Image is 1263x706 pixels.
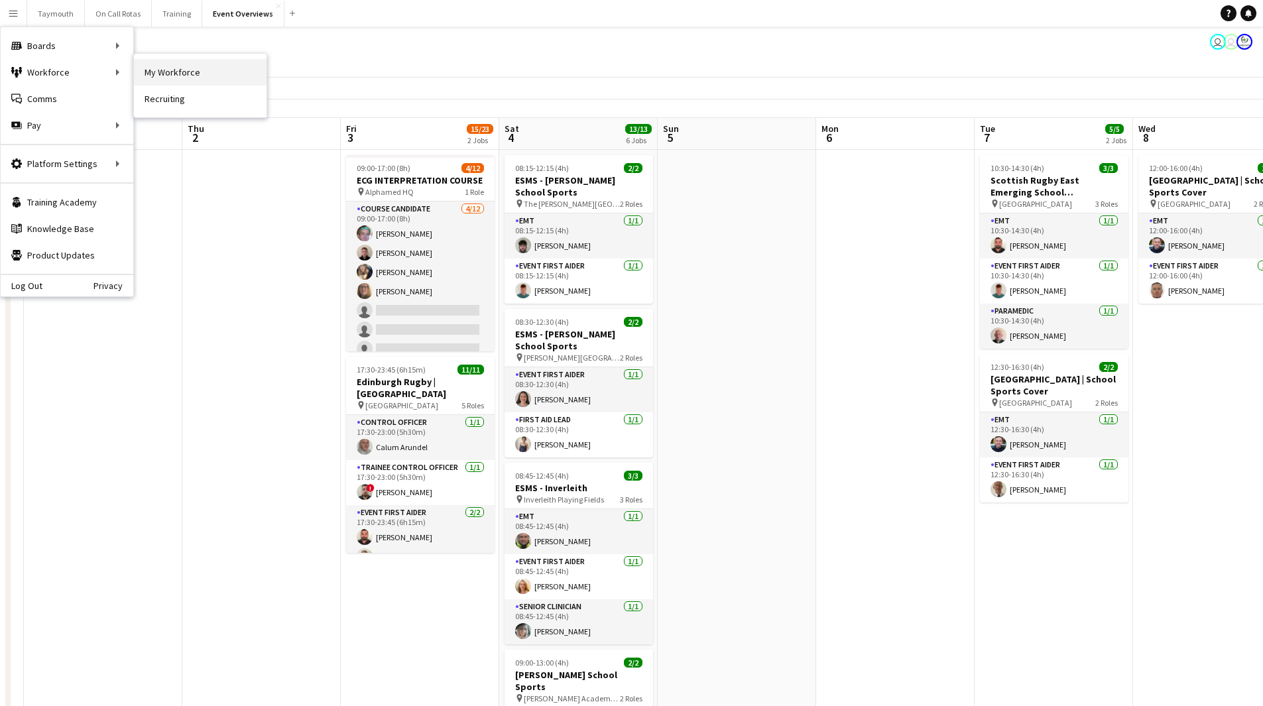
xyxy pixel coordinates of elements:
[1106,135,1126,145] div: 2 Jobs
[505,309,653,457] app-job-card: 08:30-12:30 (4h)2/2ESMS - [PERSON_NAME] School Sports [PERSON_NAME][GEOGRAPHIC_DATA]2 RolesEvent ...
[457,365,484,375] span: 11/11
[365,400,438,410] span: [GEOGRAPHIC_DATA]
[505,155,653,304] app-job-card: 08:15-12:15 (4h)2/2ESMS - [PERSON_NAME] School Sports The [PERSON_NAME][GEOGRAPHIC_DATA]2 RolesEM...
[505,328,653,352] h3: ESMS - [PERSON_NAME] School Sports
[1149,163,1203,173] span: 12:00-16:00 (4h)
[1095,199,1118,209] span: 3 Roles
[524,199,620,209] span: The [PERSON_NAME][GEOGRAPHIC_DATA]
[346,202,495,458] app-card-role: Course Candidate4/1209:00-17:00 (8h)[PERSON_NAME][PERSON_NAME][PERSON_NAME][PERSON_NAME]
[524,693,620,703] span: [PERSON_NAME] Academy Playing Fields
[661,130,679,145] span: 5
[663,123,679,135] span: Sun
[505,367,653,412] app-card-role: Event First Aider1/108:30-12:30 (4h)[PERSON_NAME]
[980,123,995,135] span: Tue
[27,1,85,27] button: Taymouth
[1,32,133,59] div: Boards
[1099,362,1118,372] span: 2/2
[188,123,204,135] span: Thu
[991,362,1044,372] span: 12:30-16:30 (4h)
[620,199,642,209] span: 2 Roles
[461,163,484,173] span: 4/12
[980,373,1128,397] h3: [GEOGRAPHIC_DATA] | School Sports Cover
[624,471,642,481] span: 3/3
[980,259,1128,304] app-card-role: Event First Aider1/110:30-14:30 (4h)[PERSON_NAME]
[152,1,202,27] button: Training
[367,484,375,492] span: !
[980,457,1128,502] app-card-role: Event First Aider1/112:30-16:30 (4h)[PERSON_NAME]
[999,398,1072,408] span: [GEOGRAPHIC_DATA]
[980,213,1128,259] app-card-role: EMT1/110:30-14:30 (4h)[PERSON_NAME]
[134,86,267,112] a: Recruiting
[624,317,642,327] span: 2/2
[357,163,410,173] span: 09:00-17:00 (8h)
[465,187,484,197] span: 1 Role
[505,463,653,644] app-job-card: 08:45-12:45 (4h)3/3ESMS - Inverleith Inverleith Playing Fields3 RolesEMT1/108:45-12:45 (4h)[PERSO...
[515,163,569,173] span: 08:15-12:15 (4h)
[365,187,414,197] span: Alphamed HQ
[1,189,133,215] a: Training Academy
[461,400,484,410] span: 5 Roles
[503,130,519,145] span: 4
[980,412,1128,457] app-card-role: EMT1/112:30-16:30 (4h)[PERSON_NAME]
[819,130,839,145] span: 6
[626,135,651,145] div: 6 Jobs
[1138,123,1156,135] span: Wed
[1,242,133,268] a: Product Updates
[620,693,642,703] span: 2 Roles
[515,658,569,668] span: 09:00-13:00 (4h)
[134,59,267,86] a: My Workforce
[1099,163,1118,173] span: 3/3
[505,174,653,198] h3: ESMS - [PERSON_NAME] School Sports
[625,124,652,134] span: 13/13
[515,317,569,327] span: 08:30-12:30 (4h)
[991,163,1044,173] span: 10:30-14:30 (4h)
[505,123,519,135] span: Sat
[505,509,653,554] app-card-role: EMT1/108:45-12:45 (4h)[PERSON_NAME]
[1136,130,1156,145] span: 8
[1,112,133,139] div: Pay
[1210,34,1226,50] app-user-avatar: Operations Team
[505,554,653,599] app-card-role: Event First Aider1/108:45-12:45 (4h)[PERSON_NAME]
[1,86,133,112] a: Comms
[467,124,493,134] span: 15/23
[1,215,133,242] a: Knowledge Base
[620,353,642,363] span: 2 Roles
[624,658,642,668] span: 2/2
[1,280,42,291] a: Log Out
[505,482,653,494] h3: ESMS - Inverleith
[467,135,493,145] div: 2 Jobs
[346,415,495,460] app-card-role: Control Officer1/117:30-23:00 (5h30m)Calum Arundel
[505,213,653,259] app-card-role: EMT1/108:15-12:15 (4h)[PERSON_NAME]
[980,354,1128,502] app-job-card: 12:30-16:30 (4h)2/2[GEOGRAPHIC_DATA] | School Sports Cover [GEOGRAPHIC_DATA]2 RolesEMT1/112:30-16...
[1,150,133,177] div: Platform Settings
[978,130,995,145] span: 7
[980,155,1128,349] app-job-card: 10:30-14:30 (4h)3/3Scottish Rugby East Emerging School Championships | Newbattle [GEOGRAPHIC_DATA...
[505,599,653,644] app-card-role: Senior Clinician1/108:45-12:45 (4h)[PERSON_NAME]
[93,280,133,291] a: Privacy
[1095,398,1118,408] span: 2 Roles
[1105,124,1124,134] span: 5/5
[620,495,642,504] span: 3 Roles
[999,199,1072,209] span: [GEOGRAPHIC_DATA]
[346,357,495,553] app-job-card: 17:30-23:45 (6h15m)11/11Edinburgh Rugby | [GEOGRAPHIC_DATA] [GEOGRAPHIC_DATA]5 RolesControl Offic...
[821,123,839,135] span: Mon
[1223,34,1239,50] app-user-avatar: Operations Team
[505,669,653,693] h3: [PERSON_NAME] School Sports
[515,471,569,481] span: 08:45-12:45 (4h)
[346,155,495,351] app-job-card: 09:00-17:00 (8h)4/12ECG INTERPRETATION COURSE Alphamed HQ1 RoleCourse Candidate4/1209:00-17:00 (8...
[202,1,284,27] button: Event Overviews
[344,130,357,145] span: 3
[1236,34,1252,50] app-user-avatar: Operations Manager
[980,304,1128,349] app-card-role: Paramedic1/110:30-14:30 (4h)[PERSON_NAME]
[980,174,1128,198] h3: Scottish Rugby East Emerging School Championships | Newbattle
[346,460,495,505] app-card-role: Trainee Control Officer1/117:30-23:00 (5h30m)![PERSON_NAME]
[624,163,642,173] span: 2/2
[505,259,653,304] app-card-role: Event First Aider1/108:15-12:15 (4h)[PERSON_NAME]
[1,59,133,86] div: Workforce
